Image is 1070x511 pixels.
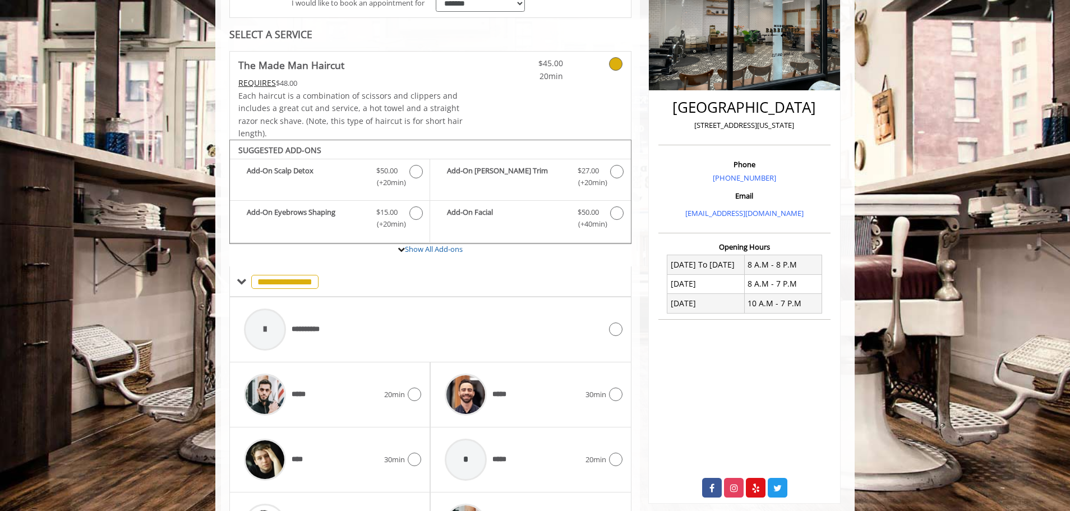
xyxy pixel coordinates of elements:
[371,218,404,230] span: (+20min )
[744,255,822,274] td: 8 A.M - 8 P.M
[667,255,745,274] td: [DATE] To [DATE]
[371,177,404,188] span: (+20min )
[247,165,365,188] b: Add-On Scalp Detox
[585,454,606,466] span: 20min
[236,165,424,191] label: Add-On Scalp Detox
[667,274,745,293] td: [DATE]
[447,206,566,230] b: Add-On Facial
[238,145,321,155] b: SUGGESTED ADD-ONS
[667,294,745,313] td: [DATE]
[229,29,631,40] div: SELECT A SERVICE
[229,140,631,244] div: The Made Man Haircut Add-onS
[578,206,599,218] span: $50.00
[238,77,276,88] span: This service needs some Advance to be paid before we block your appointment
[658,243,831,251] h3: Opening Hours
[376,206,398,218] span: $15.00
[238,77,464,89] div: $48.00
[661,192,828,200] h3: Email
[744,274,822,293] td: 8 A.M - 7 P.M
[578,165,599,177] span: $27.00
[685,208,804,218] a: [EMAIL_ADDRESS][DOMAIN_NAME]
[384,389,405,400] span: 20min
[238,90,463,139] span: Each haircut is a combination of scissors and clippers and includes a great cut and service, a ho...
[571,177,605,188] span: (+20min )
[447,165,566,188] b: Add-On [PERSON_NAME] Trim
[661,119,828,131] p: [STREET_ADDRESS][US_STATE]
[376,165,398,177] span: $50.00
[436,165,625,191] label: Add-On Beard Trim
[236,206,424,233] label: Add-On Eyebrows Shaping
[238,57,344,73] b: The Made Man Haircut
[744,294,822,313] td: 10 A.M - 7 P.M
[661,99,828,116] h2: [GEOGRAPHIC_DATA]
[713,173,776,183] a: [PHONE_NUMBER]
[405,244,463,254] a: Show All Add-ons
[384,454,405,466] span: 30min
[497,70,563,82] span: 20min
[497,57,563,70] span: $45.00
[571,218,605,230] span: (+40min )
[661,160,828,168] h3: Phone
[247,206,365,230] b: Add-On Eyebrows Shaping
[585,389,606,400] span: 30min
[436,206,625,233] label: Add-On Facial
